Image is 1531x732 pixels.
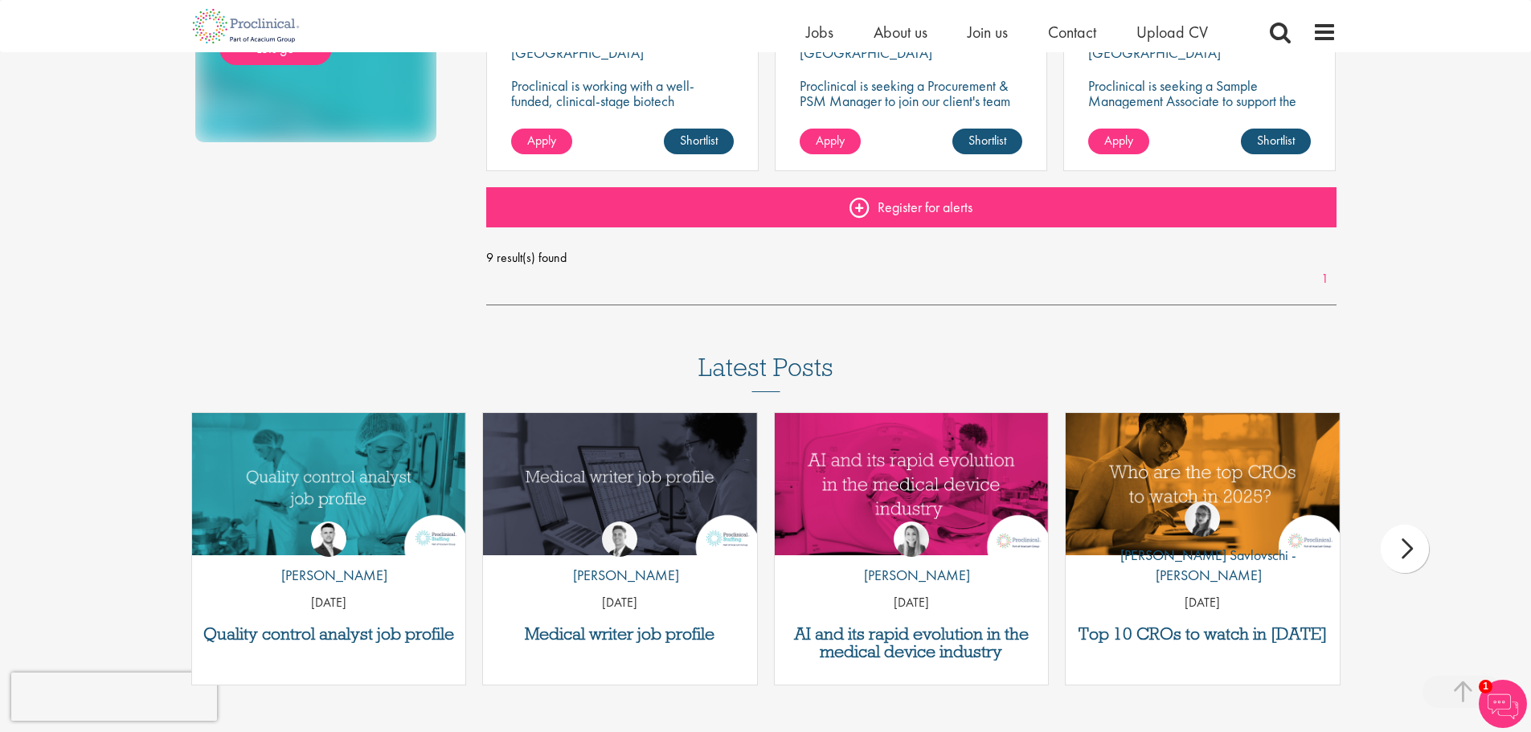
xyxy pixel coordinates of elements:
[775,413,1049,555] img: AI and Its Impact on the Medical Device Industry | Proclinical
[952,129,1022,154] a: Shortlist
[483,413,757,555] img: Medical writer job profile
[1241,129,1311,154] a: Shortlist
[783,625,1041,660] a: AI and its rapid evolution in the medical device industry
[561,565,679,586] p: [PERSON_NAME]
[311,521,346,557] img: Joshua Godden
[1066,413,1340,555] img: Top 10 CROs 2025 | Proclinical
[511,129,572,154] a: Apply
[775,594,1049,612] p: [DATE]
[192,413,466,555] a: Link to a post
[491,625,749,643] a: Medical writer job profile
[1088,78,1311,154] p: Proclinical is seeking a Sample Management Associate to support the efficient handling, organizat...
[1479,680,1527,728] img: Chatbot
[511,78,734,154] p: Proclinical is working with a well-funded, clinical-stage biotech developing transformative thera...
[806,22,833,43] a: Jobs
[800,129,861,154] a: Apply
[269,521,387,594] a: Joshua Godden [PERSON_NAME]
[1048,22,1096,43] a: Contact
[486,187,1337,227] a: Register for alerts
[800,78,1022,124] p: Proclinical is seeking a Procurement & PSM Manager to join our client's team in [GEOGRAPHIC_DATA].
[1136,22,1208,43] a: Upload CV
[1104,132,1133,149] span: Apply
[775,413,1049,555] a: Link to a post
[1313,270,1337,288] a: 1
[1066,594,1340,612] p: [DATE]
[483,594,757,612] p: [DATE]
[664,129,734,154] a: Shortlist
[269,565,387,586] p: [PERSON_NAME]
[698,354,833,392] h3: Latest Posts
[894,521,929,557] img: Hannah Burke
[561,521,679,594] a: George Watson [PERSON_NAME]
[11,673,217,721] iframe: reCAPTCHA
[852,565,970,586] p: [PERSON_NAME]
[874,22,927,43] a: About us
[1066,413,1340,555] a: Link to a post
[192,594,466,612] p: [DATE]
[483,413,757,555] a: Link to a post
[1088,129,1149,154] a: Apply
[968,22,1008,43] a: Join us
[192,413,466,555] img: quality control analyst job profile
[486,246,1337,270] span: 9 result(s) found
[527,132,556,149] span: Apply
[1185,501,1220,537] img: Theodora Savlovschi - Wicks
[1066,501,1340,594] a: Theodora Savlovschi - Wicks [PERSON_NAME] Savlovschi - [PERSON_NAME]
[200,625,458,643] a: Quality control analyst job profile
[1479,680,1492,693] span: 1
[816,132,845,149] span: Apply
[602,521,637,557] img: George Watson
[852,521,970,594] a: Hannah Burke [PERSON_NAME]
[1381,525,1429,573] div: next
[1066,545,1340,586] p: [PERSON_NAME] Savlovschi - [PERSON_NAME]
[1074,625,1332,643] a: Top 10 CROs to watch in [DATE]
